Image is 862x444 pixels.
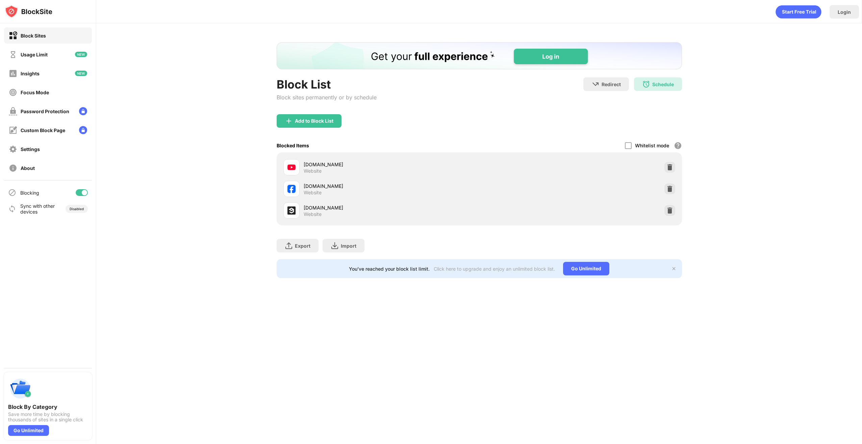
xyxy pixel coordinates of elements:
div: Go Unlimited [563,262,609,275]
div: Sync with other devices [20,203,55,215]
div: Go Unlimited [8,425,49,436]
img: focus-off.svg [9,88,17,97]
div: Disabled [70,207,84,211]
div: Blocking [20,190,39,196]
div: About [21,165,35,171]
div: Save more time by blocking thousands of sites in a single click [8,412,88,422]
img: logo-blocksite.svg [5,5,52,18]
div: Website [304,168,322,174]
div: Block List [277,77,377,91]
div: [DOMAIN_NAME] [304,182,479,190]
div: You’ve reached your block list limit. [349,266,430,272]
div: Block sites permanently or by schedule [277,94,377,101]
img: favicons [287,206,296,215]
img: lock-menu.svg [79,107,87,115]
div: [DOMAIN_NAME] [304,204,479,211]
img: push-categories.svg [8,376,32,401]
img: blocking-icon.svg [8,189,16,197]
img: favicons [287,163,296,171]
img: lock-menu.svg [79,126,87,134]
img: favicons [287,185,296,193]
img: customize-block-page-off.svg [9,126,17,134]
div: Insights [21,71,40,76]
div: Click here to upgrade and enjoy an unlimited block list. [434,266,555,272]
div: Export [295,243,310,249]
img: new-icon.svg [75,52,87,57]
div: Block By Category [8,403,88,410]
img: about-off.svg [9,164,17,172]
div: Block Sites [21,33,46,39]
div: [DOMAIN_NAME] [304,161,479,168]
img: password-protection-off.svg [9,107,17,116]
div: Schedule [652,81,674,87]
div: animation [776,5,821,19]
img: time-usage-off.svg [9,50,17,59]
div: Redirect [602,81,621,87]
div: Blocked Items [277,143,309,148]
iframe: Banner [277,42,682,69]
div: Custom Block Page [21,127,65,133]
div: Website [304,190,322,196]
img: x-button.svg [671,266,677,271]
div: Add to Block List [295,118,333,124]
img: block-on.svg [9,31,17,40]
div: Usage Limit [21,52,48,57]
div: Password Protection [21,108,69,114]
div: Settings [21,146,40,152]
img: sync-icon.svg [8,205,16,213]
div: Whitelist mode [635,143,669,148]
iframe: Sign in with Google Dialog [723,7,855,76]
div: Import [341,243,356,249]
div: Focus Mode [21,90,49,95]
img: new-icon.svg [75,71,87,76]
img: insights-off.svg [9,69,17,78]
div: Website [304,211,322,217]
img: settings-off.svg [9,145,17,153]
